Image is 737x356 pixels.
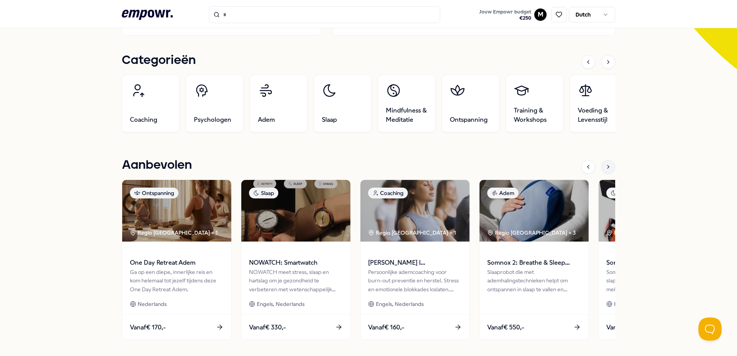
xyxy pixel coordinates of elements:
[130,228,218,237] div: Regio [GEOGRAPHIC_DATA] + 1
[378,75,436,133] a: Mindfulness & Meditatie
[606,268,700,294] div: Somnoblue brillen helpen bij beter slapen, verbeteren melatonineproductie en bieden rust aan [MED...
[479,180,589,340] a: package imageAdemRegio [GEOGRAPHIC_DATA] + 3Somnox 2: Breathe & Sleep RobotSlaaprobot die met ade...
[122,180,231,242] img: package image
[249,188,278,198] div: Slaap
[209,6,440,23] input: Search for products, categories or subcategories
[130,115,157,124] span: Coaching
[614,300,662,308] span: Engels, Nederlands
[130,258,224,268] span: One Day Retreat Adem
[241,180,351,340] a: package imageSlaapNOWATCH: SmartwatchNOWATCH meet stress, slaap en hartslag om je gezondheid te v...
[130,188,178,198] div: Ontspanning
[322,115,337,124] span: Slaap
[138,300,167,308] span: Nederlands
[368,268,462,294] div: Persoonlijke ademcoaching voor burn-out preventie en herstel. Stress en emotionele blokkades losl...
[368,188,408,198] div: Coaching
[122,180,232,340] a: package imageOntspanningRegio [GEOGRAPHIC_DATA] + 1One Day Retreat AdemGa op een diepe, innerlijk...
[478,7,533,23] button: Jouw Empowr budget€250
[599,180,708,242] img: package image
[376,300,424,308] span: Engels, Nederlands
[480,180,589,242] img: package image
[479,15,531,21] span: € 250
[606,188,636,198] div: Slaap
[258,115,275,124] span: Adem
[368,228,456,237] div: Regio [GEOGRAPHIC_DATA] + 1
[130,322,166,332] span: Vanaf € 170,-
[130,268,224,294] div: Ga op een diepe, innerlijke reis en kom helemaal tot jezelf tijdens deze One Day Retreat Adem.
[487,268,581,294] div: Slaaprobot die met ademhalingstechnieken helpt om ontspannen in slaap te vallen en verfrist wakke...
[487,322,524,332] span: Vanaf € 550,-
[442,75,500,133] a: Ontspanning
[122,75,180,133] a: Coaching
[386,106,427,124] span: Mindfulness & Meditatie
[368,322,404,332] span: Vanaf € 160,-
[122,51,196,70] h1: Categorieën
[257,300,305,308] span: Engels, Nederlands
[249,322,286,332] span: Vanaf € 330,-
[360,180,469,242] img: package image
[186,75,244,133] a: Psychologen
[450,115,488,124] span: Ontspanning
[249,258,343,268] span: NOWATCH: Smartwatch
[570,75,628,133] a: Voeding & Levensstijl
[249,268,343,294] div: NOWATCH meet stress, slaap en hartslag om je gezondheid te verbeteren met wetenschappelijk gevali...
[606,228,695,237] div: Regio [GEOGRAPHIC_DATA] + 3
[476,7,534,23] a: Jouw Empowr budget€250
[314,75,372,133] a: Slaap
[487,188,518,198] div: Adem
[360,180,470,340] a: package imageCoachingRegio [GEOGRAPHIC_DATA] + 1[PERSON_NAME] | [DOMAIN_NAME][GEOGRAPHIC_DATA]Per...
[598,180,708,340] a: package imageSlaapRegio [GEOGRAPHIC_DATA] + 3Somnoblue: Slaapbril SB-3 PlusSomnoblue brillen help...
[606,258,700,268] span: Somnoblue: Slaapbril SB-3 Plus
[514,106,555,124] span: Training & Workshops
[487,228,576,237] div: Regio [GEOGRAPHIC_DATA] + 3
[487,258,581,268] span: Somnox 2: Breathe & Sleep Robot
[698,317,722,341] iframe: Help Scout Beacon - Open
[122,156,192,175] h1: Aanbevolen
[250,75,308,133] a: Adem
[578,106,619,124] span: Voeding & Levensstijl
[368,258,462,268] span: [PERSON_NAME] | [DOMAIN_NAME][GEOGRAPHIC_DATA]
[241,180,350,242] img: package image
[479,9,531,15] span: Jouw Empowr budget
[534,8,547,21] button: M
[506,75,564,133] a: Training & Workshops
[606,322,640,332] span: Vanaf € 60,-
[194,115,231,124] span: Psychologen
